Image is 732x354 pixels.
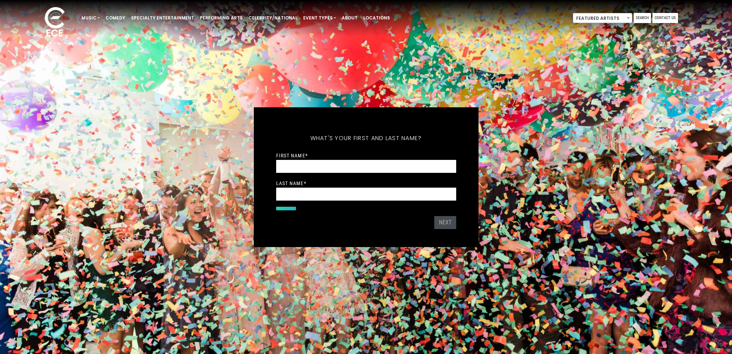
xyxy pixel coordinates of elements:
span: Featured Artists [573,13,632,23]
label: First Name [276,152,308,159]
a: Comedy [103,12,128,24]
a: Performing Arts [197,12,246,24]
a: Event Types [300,12,339,24]
img: ece_new_logo_whitev2-1.png [37,5,73,40]
a: Locations [360,12,393,24]
a: Contact Us [652,13,678,23]
label: Last Name [276,180,306,187]
a: Specialty Entertainment [128,12,197,24]
h5: What's your first and last name? [276,125,456,151]
a: Celebrity/National [246,12,300,24]
a: Search [634,13,651,23]
a: Music [78,12,103,24]
a: About [339,12,360,24]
